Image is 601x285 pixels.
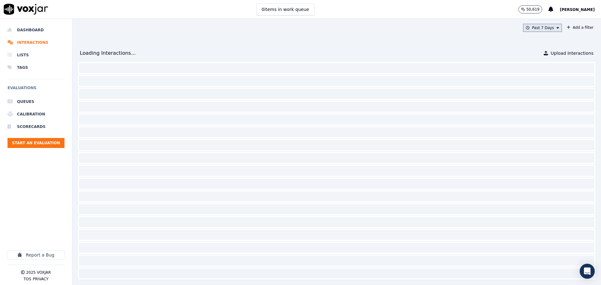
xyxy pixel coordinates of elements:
button: Upload Interactions [544,50,593,56]
a: Tags [8,61,64,74]
a: Lists [8,49,64,61]
button: 50,619 [518,5,542,13]
button: Report a Bug [8,250,64,260]
span: [PERSON_NAME] [560,8,595,12]
a: Scorecards [8,120,64,133]
div: Open Intercom Messenger [580,264,595,279]
div: Loading Interactions... [80,49,136,57]
button: 0items in work queue [256,3,315,15]
button: Start an Evaluation [8,138,64,148]
button: Privacy [33,277,49,282]
button: TOS [23,277,31,282]
a: Interactions [8,36,64,49]
h6: Evaluations [8,84,64,95]
button: Add a filter [564,24,596,31]
a: Queues [8,95,64,108]
span: Upload Interactions [551,50,593,56]
button: [PERSON_NAME] [560,6,601,13]
p: 50,619 [526,7,539,12]
a: Dashboard [8,24,64,36]
button: 50,619 [518,5,548,13]
a: Calibration [8,108,64,120]
p: 2025 Voxjar [26,270,51,275]
img: voxjar logo [4,4,48,15]
button: Past 7 Days [523,24,562,32]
